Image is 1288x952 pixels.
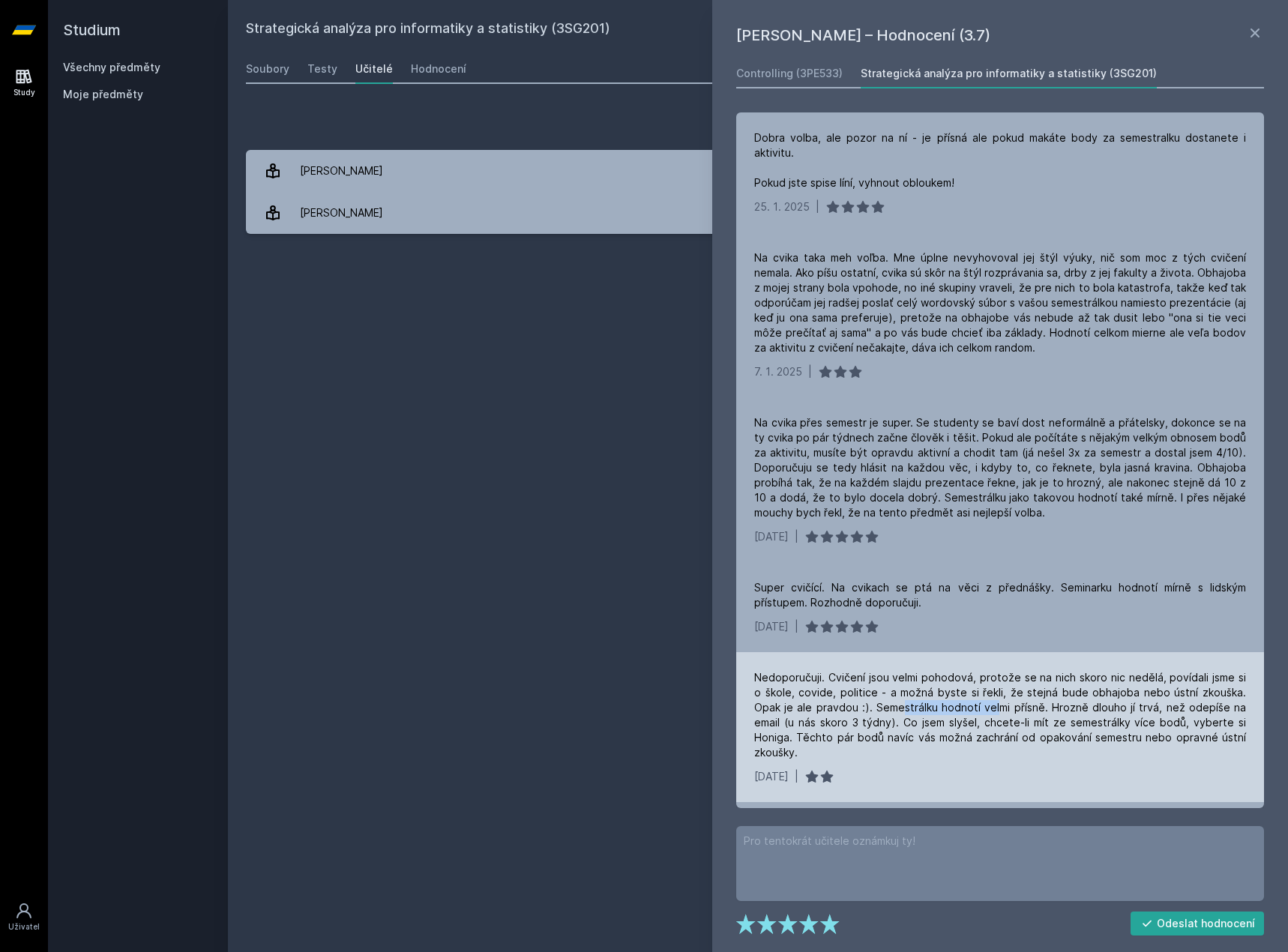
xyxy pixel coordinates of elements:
span: Moje předměty [63,87,143,102]
div: Dobra volba, ale pozor na ní - je přísná ale pokud makáte body za semestralku dostanete i aktivit... [754,130,1246,190]
a: Soubory [246,54,289,84]
div: Uživatel [8,921,40,933]
div: Hodnocení [411,61,466,76]
a: Všechny předměty [63,61,160,73]
a: Testy [307,54,337,84]
a: Učitelé [355,54,393,84]
a: Uživatel [3,894,45,940]
a: [PERSON_NAME] 9 hodnocení 3.7 [246,192,1270,234]
a: Hodnocení [411,54,466,84]
a: Study [3,60,45,106]
div: [PERSON_NAME] [300,198,383,228]
h2: Strategická analýza pro informatiky a statistiky (3SG201) [246,18,1102,42]
div: [PERSON_NAME] [300,156,383,186]
div: Soubory [246,61,289,76]
div: 25. 1. 2025 [754,199,810,214]
div: | [816,199,819,214]
div: Na cvika taka meh voľba. Mne úplne nevyhovoval jej štýl výuky, nič som moc z tých cvičení nemala.... [754,250,1246,355]
div: Testy [307,61,337,76]
a: [PERSON_NAME] 3 hodnocení 4.0 [246,150,1270,192]
div: Study [13,87,35,98]
div: Učitelé [355,61,393,76]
